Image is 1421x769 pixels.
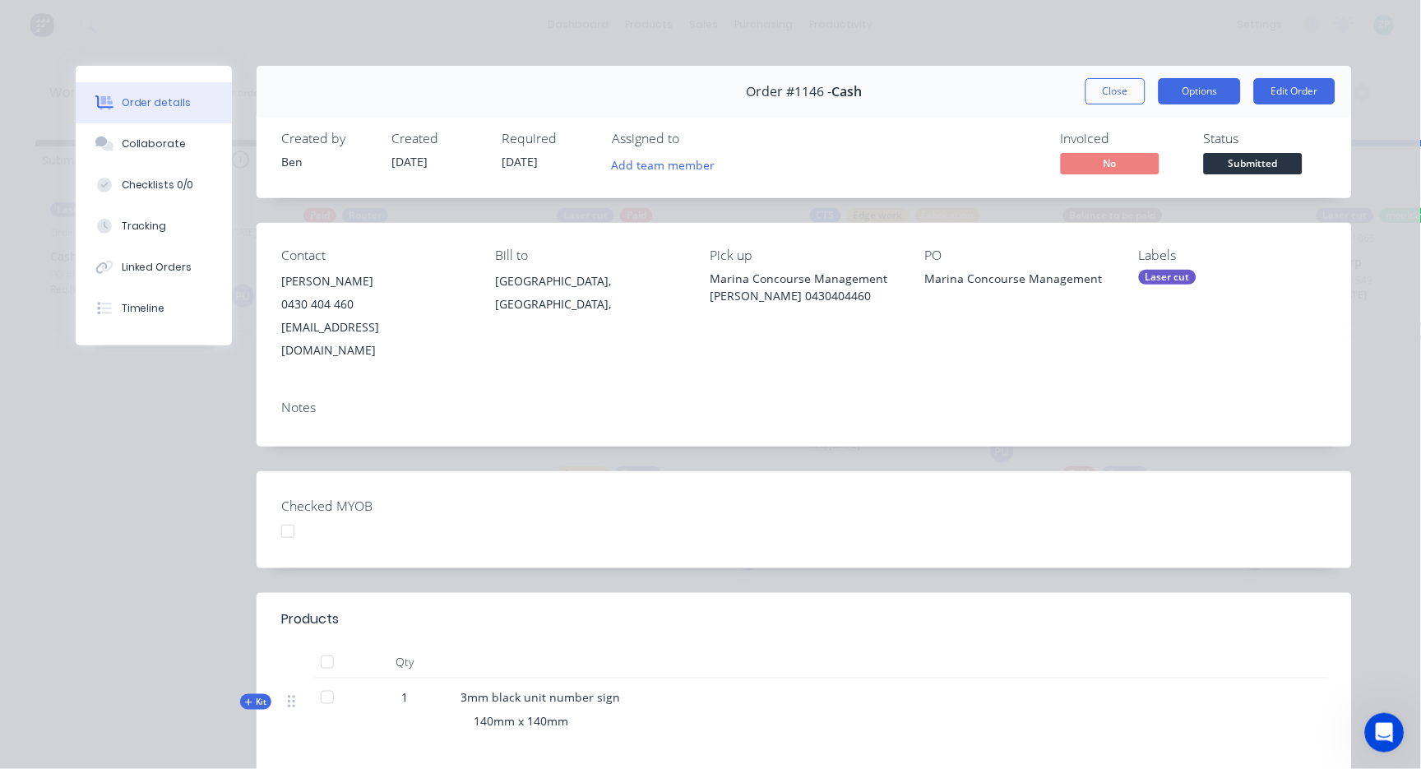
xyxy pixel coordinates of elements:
[121,465,208,483] div: Improvement
[240,694,271,710] div: Kit
[281,153,372,170] div: Ben
[924,248,1113,263] div: PO
[474,713,568,729] span: 140mm x 140mm
[612,131,776,146] div: Assigned to
[34,320,275,337] div: We'll be back online in 3 hours
[76,247,232,288] button: Linked Orders
[1061,153,1159,174] span: No
[502,154,538,169] span: [DATE]
[1139,248,1327,263] div: Labels
[281,270,470,293] div: [PERSON_NAME]
[34,208,295,225] div: Recent message
[1139,270,1197,285] div: Laser cut
[1061,131,1184,146] div: Invoiced
[164,513,247,579] button: News
[76,123,232,164] button: Collaborate
[122,301,165,316] div: Timeline
[496,248,684,263] div: Bill to
[1085,78,1146,104] button: Close
[122,95,192,110] div: Order details
[34,233,67,266] img: Profile image for Maricar
[34,465,114,483] div: New feature
[603,153,724,175] button: Add team member
[34,373,295,391] h2: Have an idea or feature request?
[122,178,194,192] div: Checklists 0/0
[190,554,221,566] span: News
[34,397,295,430] button: Share it with us
[710,270,899,304] div: Marina Concourse Management [PERSON_NAME] 0430404460
[281,496,487,516] label: Checked MYOB
[76,206,232,247] button: Tracking
[496,270,684,322] div: [GEOGRAPHIC_DATA], [GEOGRAPHIC_DATA],
[710,248,899,263] div: Pick up
[1204,153,1303,178] button: Submitted
[281,316,470,362] div: [EMAIL_ADDRESS][DOMAIN_NAME]
[281,400,1327,415] div: Notes
[281,609,339,629] div: Products
[34,493,266,510] div: Factory Weekly Updates - [DATE]
[76,82,232,123] button: Order details
[22,554,59,566] span: Home
[275,554,301,566] span: Help
[924,270,1113,293] div: Marina Concourse Management
[281,270,470,362] div: [PERSON_NAME]0430 404 460[EMAIL_ADDRESS][DOMAIN_NAME]
[122,137,187,151] div: Collaborate
[33,145,296,173] p: How can we help?
[1159,78,1241,104] button: Options
[281,248,470,263] div: Contact
[461,689,620,705] span: 3mm black unit number sign
[73,249,116,266] div: Maricar
[502,131,592,146] div: Required
[1204,131,1327,146] div: Status
[247,513,329,579] button: Help
[33,117,296,145] p: Hi [PERSON_NAME]
[16,451,312,544] div: New featureImprovementFactory Weekly Updates - [DATE]
[832,84,863,100] span: Cash
[355,646,454,679] div: Qty
[17,219,312,280] div: Profile image for Maricaryou are amazing, thank youMaricar•20h ago
[747,84,832,100] span: Order #1146 -
[612,153,724,175] button: Add team member
[122,260,192,275] div: Linked Orders
[1365,713,1405,753] iframe: Intercom live chat
[1254,78,1335,104] button: Edit Order
[34,303,275,320] div: Send us a message
[1204,153,1303,174] span: Submitted
[73,234,234,247] span: you are amazing, thank you
[391,131,482,146] div: Created
[16,289,312,351] div: Send us a messageWe'll be back online in 3 hours
[496,270,684,316] div: [GEOGRAPHIC_DATA], [GEOGRAPHIC_DATA],
[401,688,408,706] span: 1
[76,288,232,329] button: Timeline
[33,31,131,58] img: logo
[119,249,173,266] div: • 20h ago
[245,696,266,708] span: Kit
[281,293,470,316] div: 0430 404 460
[82,513,164,579] button: Messages
[391,154,428,169] span: [DATE]
[76,164,232,206] button: Checklists 0/0
[16,194,312,280] div: Recent messageProfile image for Maricaryou are amazing, thank youMaricar•20h ago
[122,219,167,234] div: Tracking
[281,131,372,146] div: Created by
[95,554,152,566] span: Messages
